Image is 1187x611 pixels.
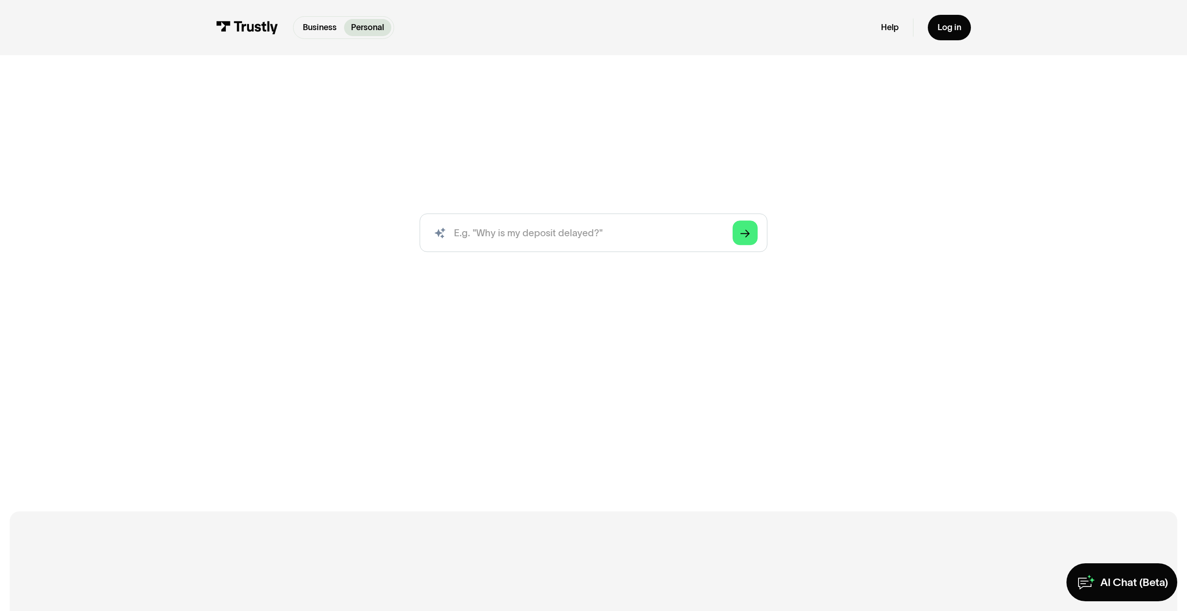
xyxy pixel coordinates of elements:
[303,21,337,34] p: Business
[1066,563,1177,602] a: AI Chat (Beta)
[928,15,970,40] a: Log in
[420,214,767,252] input: search
[1100,575,1168,589] div: AI Chat (Beta)
[344,19,391,36] a: Personal
[296,19,344,36] a: Business
[938,22,961,33] div: Log in
[216,21,278,34] img: Trustly Logo
[881,22,899,33] a: Help
[351,21,384,34] p: Personal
